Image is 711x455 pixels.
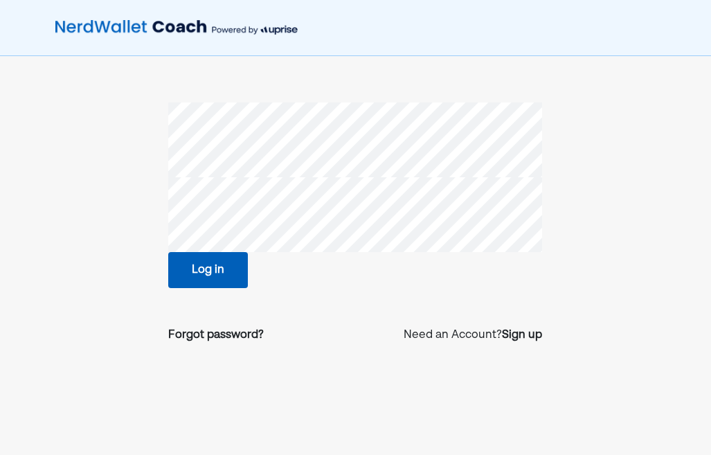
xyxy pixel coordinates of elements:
button: Log in [168,252,248,288]
a: Sign up [502,327,542,344]
a: Forgot password? [168,327,264,344]
p: Need an Account? [404,327,542,344]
